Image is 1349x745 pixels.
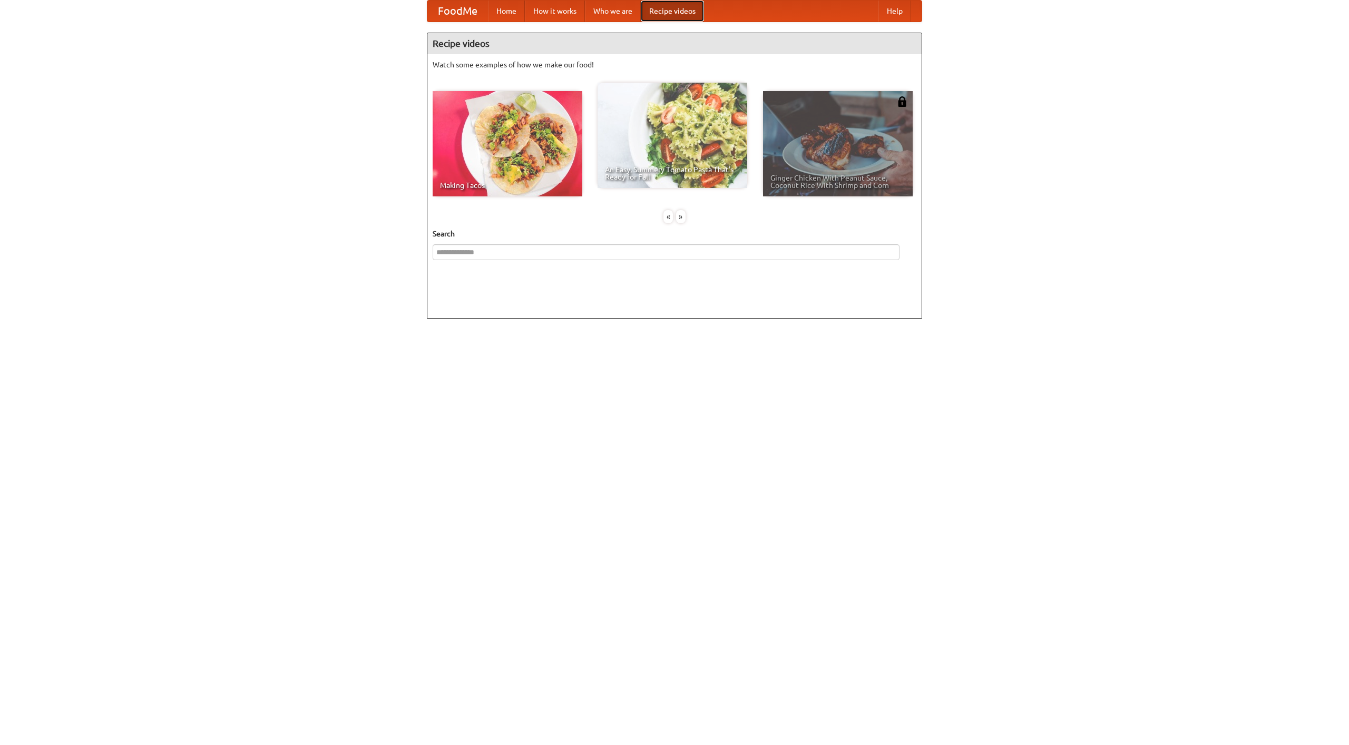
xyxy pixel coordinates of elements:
a: Help [878,1,911,22]
a: Home [488,1,525,22]
a: How it works [525,1,585,22]
div: » [676,210,686,223]
p: Watch some examples of how we make our food! [433,59,916,70]
a: Recipe videos [641,1,704,22]
img: 483408.png [897,96,907,107]
a: An Easy, Summery Tomato Pasta That's Ready for Fall [598,83,747,188]
a: FoodMe [427,1,488,22]
span: Making Tacos [440,182,575,189]
a: Who we are [585,1,641,22]
h5: Search [433,229,916,239]
div: « [663,210,673,223]
h4: Recipe videos [427,33,922,54]
span: An Easy, Summery Tomato Pasta That's Ready for Fall [605,166,740,181]
a: Making Tacos [433,91,582,196]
